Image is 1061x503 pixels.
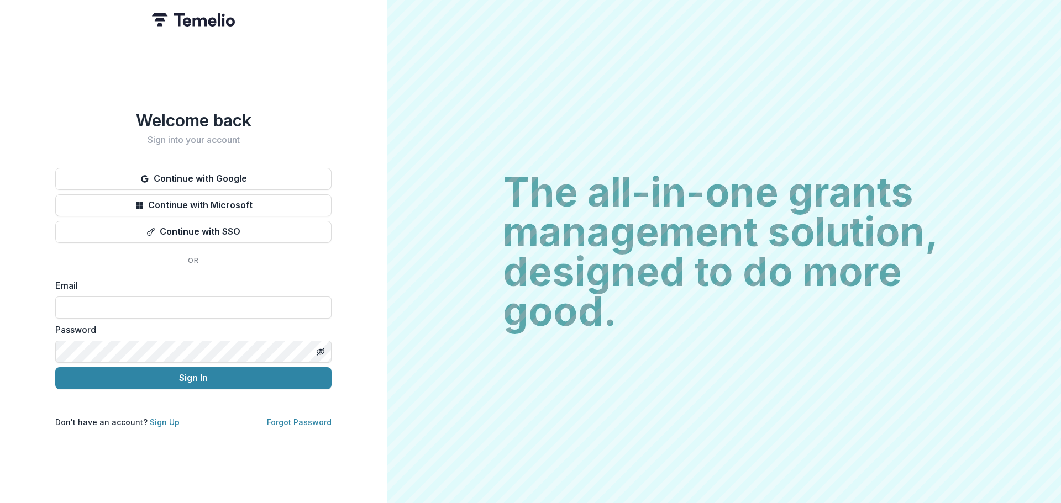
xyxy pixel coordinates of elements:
button: Continue with Microsoft [55,194,332,216]
a: Sign Up [150,417,180,427]
a: Forgot Password [267,417,332,427]
h2: Sign into your account [55,135,332,145]
img: Temelio [152,13,235,27]
label: Password [55,323,325,336]
button: Continue with Google [55,168,332,190]
button: Continue with SSO [55,221,332,243]
button: Toggle password visibility [312,343,329,361]
label: Email [55,279,325,292]
p: Don't have an account? [55,416,180,428]
h1: Welcome back [55,110,332,130]
button: Sign In [55,367,332,389]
